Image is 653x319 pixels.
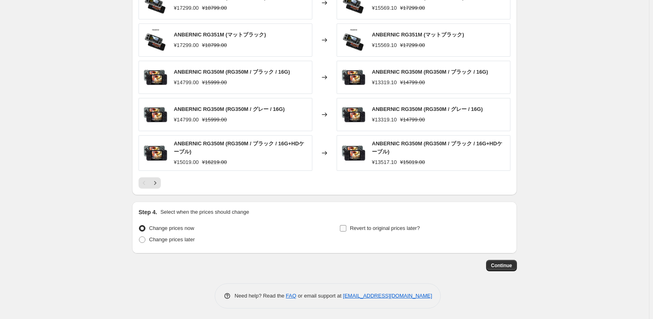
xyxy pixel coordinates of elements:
span: Change prices later [149,236,195,242]
span: Change prices now [149,225,194,231]
strike: ¥17299.00 [400,4,425,12]
strike: ¥15999.00 [202,116,226,124]
img: e2211f4b5504c3149c80a6d555d93e11_80x.jpg [341,28,365,52]
div: ¥15569.10 [372,4,397,12]
button: Continue [486,260,517,271]
img: e0874a46035f2a9d75402a3d5ff4cb3d_f1c7ec2e-3c91-477e-b6d7-e05f31e361d6_80x.png [143,102,167,127]
span: Continue [491,262,512,269]
div: ¥15569.10 [372,41,397,49]
strike: ¥18799.00 [202,41,226,49]
strike: ¥18799.00 [202,4,226,12]
button: Next [149,177,161,189]
div: ¥15019.00 [174,158,198,166]
span: ANBERNIC RG350M (RG350M / グレー / 16G) [174,106,285,112]
strike: ¥15999.00 [202,79,226,87]
span: ANBERNIC RG350M (RG350M / ブラック / 16G) [372,69,488,75]
img: e2211f4b5504c3149c80a6d555d93e11_80x.jpg [143,28,167,52]
div: ¥17299.00 [174,4,198,12]
img: e0874a46035f2a9d75402a3d5ff4cb3d_f1c7ec2e-3c91-477e-b6d7-e05f31e361d6_80x.png [143,65,167,89]
span: ANBERNIC RG350M (RG350M / ブラック / 16G) [174,69,290,75]
div: ¥14799.00 [174,116,198,124]
a: [EMAIL_ADDRESS][DOMAIN_NAME] [343,293,432,299]
span: Revert to original prices later? [350,225,420,231]
p: Select when the prices should change [160,208,249,216]
div: ¥13319.10 [372,79,397,87]
div: ¥14799.00 [174,79,198,87]
a: FAQ [286,293,297,299]
span: ANBERNIC RG350M (RG350M / ブラック / 16G+HDケーブル) [174,140,304,155]
span: ANBERNIC RG351M (マットブラック) [372,32,464,38]
div: ¥13517.10 [372,158,397,166]
span: ANBERNIC RG350M (RG350M / ブラック / 16G+HDケーブル) [372,140,502,155]
div: ¥17299.00 [174,41,198,49]
strike: ¥14799.00 [400,116,425,124]
strike: ¥17299.00 [400,41,425,49]
div: ¥13319.10 [372,116,397,124]
img: e0874a46035f2a9d75402a3d5ff4cb3d_f1c7ec2e-3c91-477e-b6d7-e05f31e361d6_80x.png [341,102,365,127]
nav: Pagination [139,177,161,189]
img: e0874a46035f2a9d75402a3d5ff4cb3d_f1c7ec2e-3c91-477e-b6d7-e05f31e361d6_80x.png [143,141,167,165]
span: or email support at [297,293,343,299]
strike: ¥14799.00 [400,79,425,87]
img: e0874a46035f2a9d75402a3d5ff4cb3d_f1c7ec2e-3c91-477e-b6d7-e05f31e361d6_80x.png [341,65,365,89]
img: e0874a46035f2a9d75402a3d5ff4cb3d_f1c7ec2e-3c91-477e-b6d7-e05f31e361d6_80x.png [341,141,365,165]
h2: Step 4. [139,208,157,216]
span: Need help? Read the [235,293,286,299]
strike: ¥16219.00 [202,158,226,166]
span: ANBERNIC RG350M (RG350M / グレー / 16G) [372,106,483,112]
strike: ¥15019.00 [400,158,425,166]
span: ANBERNIC RG351M (マットブラック) [174,32,266,38]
